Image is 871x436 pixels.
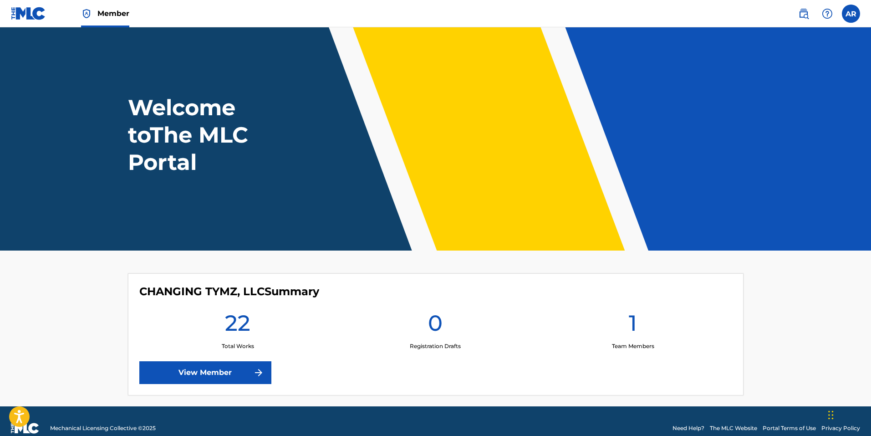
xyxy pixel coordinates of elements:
img: search [798,8,809,19]
span: Mechanical Licensing Collective © 2025 [50,424,156,432]
img: logo [11,423,39,434]
iframe: Chat Widget [825,392,871,436]
h1: 0 [428,309,443,342]
p: Registration Drafts [410,342,461,350]
a: Privacy Policy [821,424,860,432]
a: View Member [139,361,271,384]
p: Team Members [612,342,654,350]
a: Portal Terms of Use [763,424,816,432]
span: Member [97,8,129,19]
div: User Menu [842,5,860,23]
div: Help [818,5,836,23]
p: Total Works [222,342,254,350]
a: Public Search [795,5,813,23]
img: MLC Logo [11,7,46,20]
h1: 22 [225,309,250,342]
img: Top Rightsholder [81,8,92,19]
a: The MLC Website [710,424,757,432]
img: help [822,8,833,19]
img: f7272a7cc735f4ea7f67.svg [253,367,264,378]
h1: Welcome to The MLC Portal [128,94,298,176]
a: Need Help? [672,424,704,432]
div: Drag [828,401,834,429]
h1: 1 [629,309,637,342]
h4: CHANGING TYMZ, LLC [139,285,319,298]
